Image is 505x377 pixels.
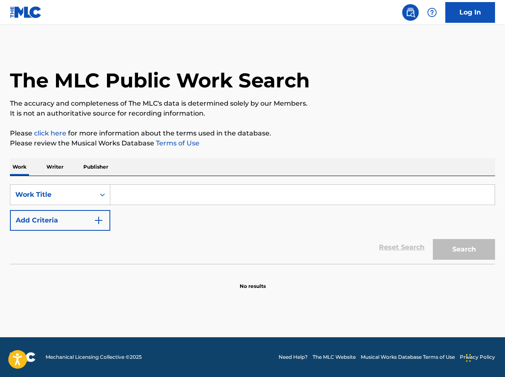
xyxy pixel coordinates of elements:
[240,273,266,290] p: No results
[466,346,471,370] div: Drag
[279,353,308,361] a: Need Help?
[10,158,29,176] p: Work
[34,129,66,137] a: click here
[10,109,495,118] p: It is not an authoritative source for recording information.
[10,68,310,93] h1: The MLC Public Work Search
[10,138,495,148] p: Please review the Musical Works Database
[10,6,42,18] img: MLC Logo
[405,7,415,17] img: search
[424,4,440,21] div: Help
[44,158,66,176] p: Writer
[154,139,199,147] a: Terms of Use
[361,353,455,361] a: Musical Works Database Terms of Use
[81,158,111,176] p: Publisher
[427,7,437,17] img: help
[15,190,90,200] div: Work Title
[10,184,495,264] form: Search Form
[10,210,110,231] button: Add Criteria
[10,99,495,109] p: The accuracy and completeness of The MLC's data is determined solely by our Members.
[313,353,356,361] a: The MLC Website
[445,2,495,23] a: Log In
[402,4,419,21] a: Public Search
[46,353,142,361] span: Mechanical Licensing Collective © 2025
[94,215,104,225] img: 9d2ae6d4665cec9f34b9.svg
[460,353,495,361] a: Privacy Policy
[10,352,36,362] img: logo
[464,337,505,377] iframe: Chat Widget
[10,128,495,138] p: Please for more information about the terms used in the database.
